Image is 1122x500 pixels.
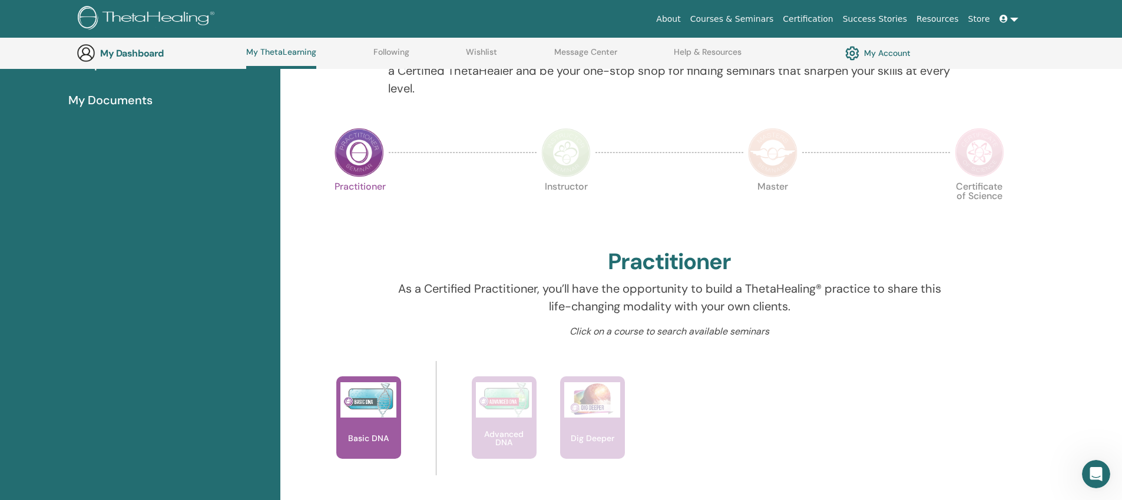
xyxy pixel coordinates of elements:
p: Master [748,182,797,231]
p: As a Certified Practitioner, you’ll have the opportunity to build a ThetaHealing® practice to sha... [388,280,951,315]
a: Success Stories [838,8,912,30]
img: Master [748,128,797,177]
img: cog.svg [845,43,859,63]
iframe: Intercom live chat [1082,460,1110,488]
a: Resources [912,8,964,30]
a: Basic DNA Basic DNA [336,376,401,482]
img: Basic DNA [340,382,396,418]
a: Certification [778,8,838,30]
img: logo.png [78,6,219,32]
span: My Documents [68,91,153,109]
a: About [651,8,685,30]
a: Following [373,47,409,66]
a: My Account [845,43,911,63]
img: Certificate of Science [955,128,1004,177]
p: Instructor [541,182,591,231]
img: Dig Deeper [564,382,620,418]
h3: My Dashboard [100,48,218,59]
a: Wishlist [466,47,497,66]
p: Practitioner [335,182,384,231]
a: Advanced DNA Advanced DNA [472,376,537,482]
a: Message Center [554,47,617,66]
p: Click on a course to search available seminars [388,324,951,339]
img: generic-user-icon.jpg [77,44,95,62]
a: Courses & Seminars [686,8,779,30]
a: Store [964,8,995,30]
img: Advanced DNA [476,382,532,418]
p: Basic DNA [343,434,393,442]
p: Advanced DNA [472,430,537,446]
img: Instructor [541,128,591,177]
p: Dig Deeper [566,434,619,442]
img: Practitioner [335,128,384,177]
p: Certificate of Science [955,182,1004,231]
a: Help & Resources [674,47,742,66]
h2: Practitioner [608,249,731,276]
a: Dig Deeper Dig Deeper [560,376,625,482]
a: My ThetaLearning [246,47,316,69]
